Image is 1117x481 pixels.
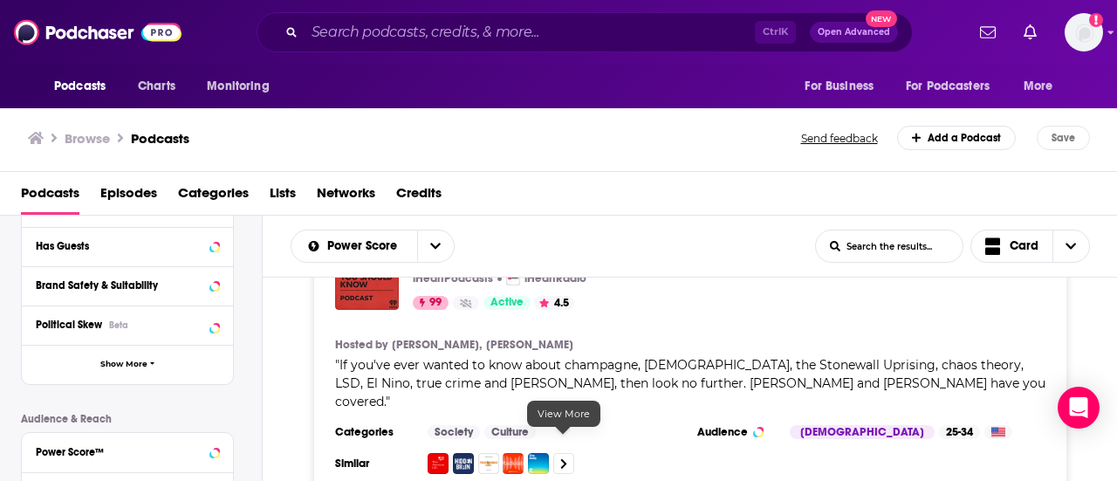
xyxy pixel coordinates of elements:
a: Networks [317,179,375,215]
a: Show notifications dropdown [1017,17,1044,47]
img: User Profile [1065,13,1103,52]
p: Audience & Reach [21,413,234,425]
a: Show notifications dropdown [973,17,1003,47]
a: Episodes [100,179,157,215]
h3: Browse [65,130,110,147]
h3: Audience [697,425,776,439]
p: iHeartRadio [524,271,586,285]
a: [PERSON_NAME] [486,338,573,352]
span: Ctrl K [755,21,796,44]
a: Active [483,296,531,310]
button: Show profile menu [1065,13,1103,52]
span: Podcasts [54,74,106,99]
button: Choose View [970,230,1091,263]
button: open menu [42,70,128,103]
h3: Categories [335,425,414,439]
img: Radiolab [503,453,524,474]
button: Send feedback [796,131,883,146]
button: open menu [792,70,895,103]
p: iHeartPodcasts [413,271,493,285]
button: open menu [291,240,417,252]
span: Political Skew [36,319,102,331]
span: Charts [138,74,175,99]
div: View More [527,401,600,427]
img: Freakonomics Radio [478,453,499,474]
button: Has Guests [36,235,219,257]
span: Active [490,294,524,312]
button: Open AdvancedNew [810,22,898,43]
a: Podcasts [21,179,79,215]
button: 4.5 [534,296,574,310]
div: Beta [109,320,128,331]
button: open menu [417,230,454,262]
a: Charts [127,70,186,103]
span: Show More [100,360,147,369]
span: Open Advanced [818,28,890,37]
a: Culture [484,425,536,439]
div: Open Intercom Messenger [1058,387,1100,429]
a: Add a Podcast [897,126,1017,150]
img: Podchaser - Follow, Share and Rate Podcasts [14,16,182,49]
span: 99 [429,294,442,312]
span: If you've ever wanted to know about champagne, [DEMOGRAPHIC_DATA], the Stonewall Uprising, chaos ... [335,357,1045,409]
svg: Add a profile image [1089,13,1103,27]
span: More [1024,74,1053,99]
span: For Business [805,74,874,99]
a: Society [428,425,480,439]
span: Monitoring [207,74,269,99]
button: Brand Safety & Suitability [36,274,219,296]
a: [PERSON_NAME], [392,338,482,352]
a: 99 [413,296,449,310]
button: Save [1037,126,1090,150]
h4: Hosted by [335,338,387,352]
div: Power Score™ [36,446,204,458]
span: " " [335,357,1045,409]
button: open menu [1011,70,1075,103]
span: New [866,10,897,27]
a: Podcasts [131,130,189,147]
button: open menu [894,70,1015,103]
div: [DEMOGRAPHIC_DATA] [790,425,935,439]
img: iHeartRadio [506,271,520,285]
img: This American Life [428,453,449,474]
button: Power Score™ [36,440,219,462]
div: Brand Safety & Suitability [36,279,204,292]
div: 25-34 [939,425,980,439]
button: Show More [22,345,233,384]
a: Categories [178,179,249,215]
h3: Similar [335,457,414,471]
div: Search podcasts, credits, & more... [257,12,913,52]
img: Stuff You Should Know [335,246,399,310]
a: iHeartRadioiHeartRadio [506,271,586,285]
img: The Daily [528,453,549,474]
span: Logged in as mdekoning [1065,13,1103,52]
span: For Podcasters [906,74,990,99]
img: Hidden Brain [453,453,474,474]
span: Card [1010,240,1038,252]
div: Has Guests [36,240,204,252]
h2: Choose List sort [291,230,455,263]
button: open menu [195,70,291,103]
input: Search podcasts, credits, & more... [305,18,755,46]
span: Power Score [327,240,403,252]
a: Lists [270,179,296,215]
a: Credits [396,179,442,215]
button: Political SkewBeta [36,313,219,335]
